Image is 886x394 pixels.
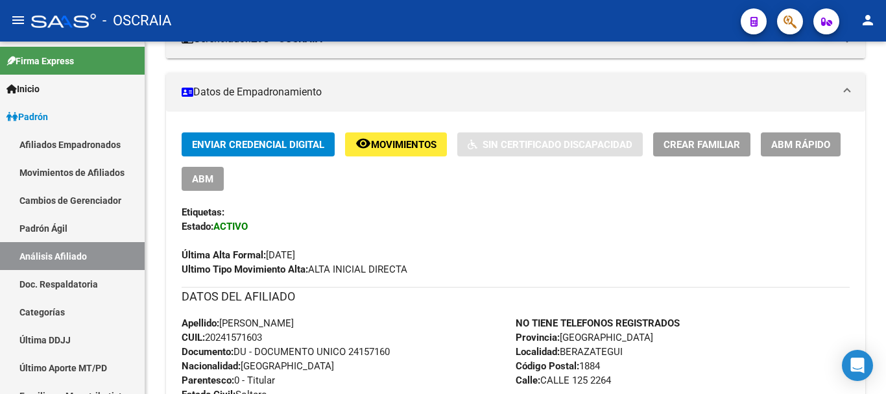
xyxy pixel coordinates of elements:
strong: Ultimo Tipo Movimiento Alta: [182,264,308,275]
mat-expansion-panel-header: Datos de Empadronamiento [166,73,865,112]
span: Padrón [6,110,48,124]
strong: Localidad: [516,346,560,358]
span: 0 - Titular [182,375,275,386]
mat-icon: menu [10,12,26,28]
span: [GEOGRAPHIC_DATA] [516,332,653,343]
span: ABM Rápido [771,139,830,151]
strong: Calle: [516,375,540,386]
mat-icon: remove_red_eye [355,136,371,151]
strong: ACTIVO [213,221,248,232]
strong: NO TIENE TELEFONOS REGISTRADOS [516,317,680,329]
span: Enviar Credencial Digital [192,139,324,151]
strong: Parentesco: [182,375,234,386]
strong: Estado: [182,221,213,232]
strong: Código Postal: [516,360,579,372]
strong: Nacionalidad: [182,360,241,372]
span: Movimientos [371,139,437,151]
strong: Etiquetas: [182,206,224,218]
span: [DATE] [182,249,295,261]
mat-panel-title: Datos de Empadronamiento [182,85,834,99]
span: ABM [192,173,213,185]
div: Open Intercom Messenger [842,350,873,381]
span: Inicio [6,82,40,96]
strong: Provincia: [516,332,560,343]
span: Firma Express [6,54,74,68]
span: Sin Certificado Discapacidad [483,139,632,151]
span: [GEOGRAPHIC_DATA] [182,360,334,372]
strong: Documento: [182,346,233,358]
button: Crear Familiar [653,132,750,156]
span: Crear Familiar [664,139,740,151]
strong: CUIL: [182,332,205,343]
span: BERAZATEGUI [516,346,623,358]
span: - OSCRAIA [102,6,171,35]
span: CALLE 125 2264 [516,375,611,386]
span: 20241571603 [182,332,262,343]
span: ALTA INICIAL DIRECTA [182,264,407,275]
span: 1884 [516,360,600,372]
mat-icon: person [860,12,876,28]
span: [PERSON_NAME] [182,317,294,329]
button: Movimientos [345,132,447,156]
span: DU - DOCUMENTO UNICO 24157160 [182,346,390,358]
button: ABM Rápido [761,132,841,156]
button: Sin Certificado Discapacidad [457,132,643,156]
button: ABM [182,167,224,191]
strong: Última Alta Formal: [182,249,266,261]
button: Enviar Credencial Digital [182,132,335,156]
h3: DATOS DEL AFILIADO [182,288,850,306]
strong: Apellido: [182,317,219,329]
